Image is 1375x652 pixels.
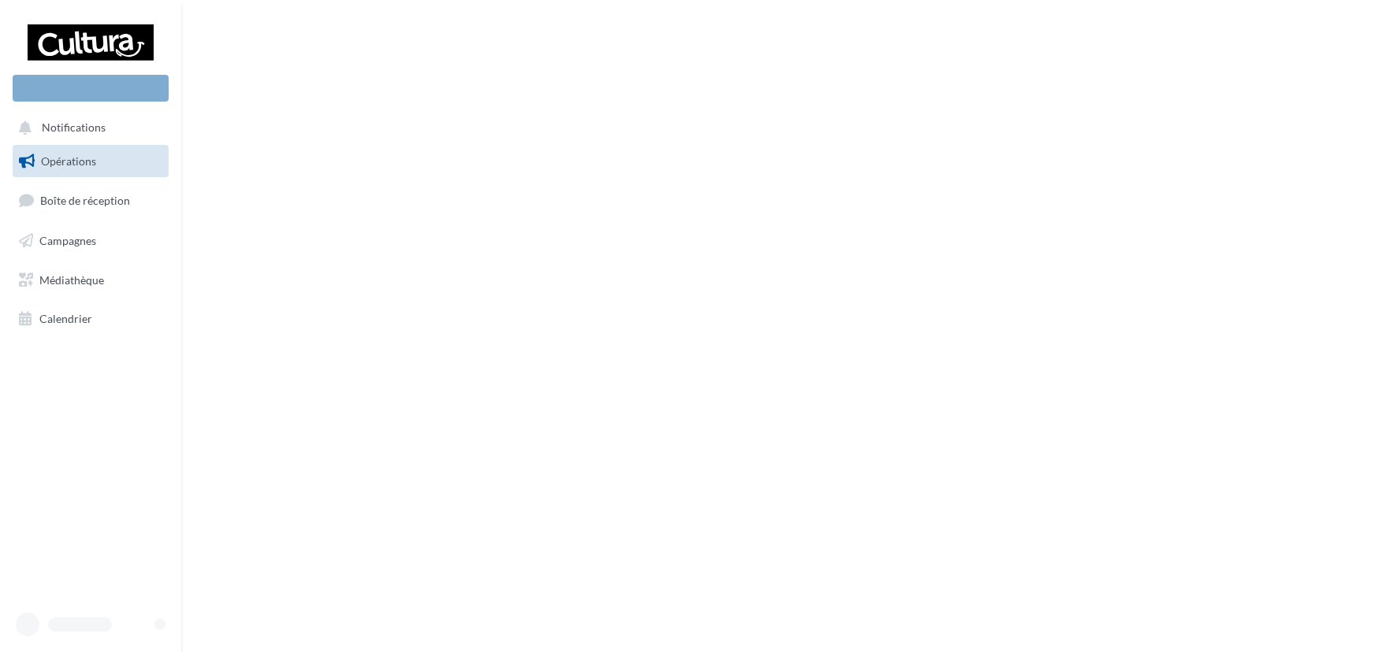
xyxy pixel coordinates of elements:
span: Médiathèque [39,272,104,286]
a: Boîte de réception [9,183,172,217]
span: Notifications [42,121,106,135]
div: Nouvelle campagne [13,75,169,102]
a: Opérations [9,145,172,178]
span: Calendrier [39,312,92,325]
a: Campagnes [9,224,172,257]
span: Boîte de réception [40,194,130,207]
a: Calendrier [9,302,172,335]
a: Médiathèque [9,264,172,297]
span: Opérations [41,154,96,168]
span: Campagnes [39,234,96,247]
